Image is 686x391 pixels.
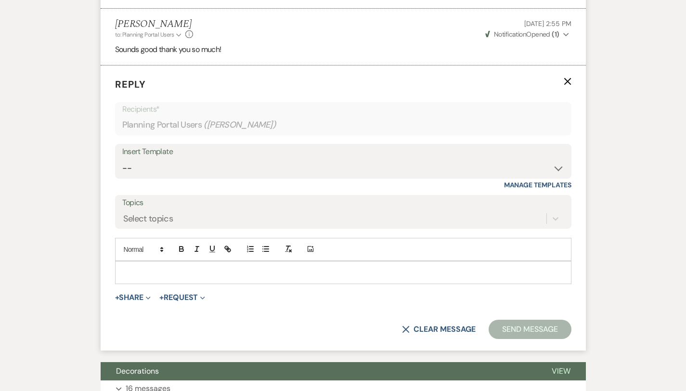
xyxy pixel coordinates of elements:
h5: [PERSON_NAME] [115,18,194,30]
label: Topics [122,196,564,210]
div: Planning Portal Users [122,116,564,134]
button: Share [115,294,151,301]
span: to: Planning Portal Users [115,31,174,39]
span: ( [PERSON_NAME] ) [204,118,276,131]
span: Reply [115,78,146,91]
button: Clear message [402,326,475,333]
button: NotificationOpened (1) [484,29,571,39]
span: Notification [494,30,526,39]
button: to: Planning Portal Users [115,30,183,39]
p: Sounds good thank you so much! [115,43,571,56]
a: Manage Templates [504,181,571,189]
span: Decorations [116,366,159,376]
span: View [552,366,570,376]
span: + [159,294,164,301]
button: Request [159,294,205,301]
div: Select topics [123,212,173,225]
button: Send Message [489,320,571,339]
p: Recipients* [122,103,564,116]
strong: ( 1 ) [552,30,559,39]
button: Decorations [101,362,536,380]
span: Opened [485,30,559,39]
span: + [115,294,119,301]
div: Insert Template [122,145,564,159]
span: [DATE] 2:55 PM [524,19,571,28]
button: View [536,362,586,380]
